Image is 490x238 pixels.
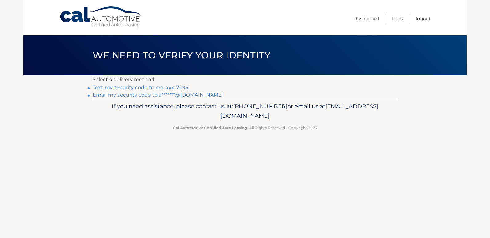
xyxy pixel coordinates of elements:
a: Email my security code to a*******@[DOMAIN_NAME] [93,92,223,98]
a: Dashboard [354,14,379,24]
span: We need to verify your identity [93,50,270,61]
a: FAQ's [392,14,403,24]
a: Logout [416,14,431,24]
span: [PHONE_NUMBER] [233,103,287,110]
a: Cal Automotive [59,6,143,28]
p: - All Rights Reserved - Copyright 2025 [97,125,393,131]
strong: Cal Automotive Certified Auto Leasing [173,125,247,130]
a: Text my security code to xxx-xxx-7494 [93,85,189,90]
p: Select a delivery method: [93,75,397,84]
p: If you need assistance, please contact us at: or email us at [97,101,393,121]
